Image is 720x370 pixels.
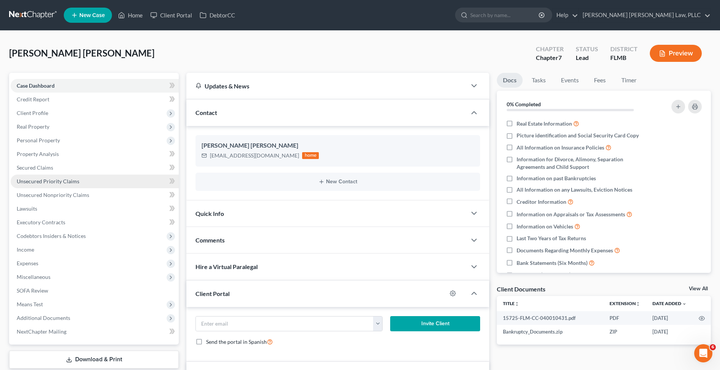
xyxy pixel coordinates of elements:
strong: 0% Completed [507,101,541,107]
iframe: Intercom live chat [694,344,712,362]
td: [DATE] [646,325,693,339]
a: Docs [497,73,523,88]
span: Lawsuits [17,205,37,212]
a: Home [114,8,147,22]
span: Real Estate Information [517,120,572,128]
td: PDF [603,311,646,325]
button: Preview [650,45,702,62]
span: Contact [195,109,217,116]
i: unfold_more [515,302,519,306]
a: Credit Report [11,93,179,106]
span: Unsecured Nonpriority Claims [17,192,89,198]
div: Lead [576,54,598,62]
span: Pay Stubs (Six Months) [517,271,571,279]
a: [PERSON_NAME] [PERSON_NAME] Law, PLLC [579,8,711,22]
div: Chapter [536,54,564,62]
div: [EMAIL_ADDRESS][DOMAIN_NAME] [210,152,299,159]
a: NextChapter Mailing [11,325,179,339]
div: Chapter [536,45,564,54]
span: Unsecured Priority Claims [17,178,79,184]
a: Lawsuits [11,202,179,216]
div: home [302,152,319,159]
span: Comments [195,236,225,244]
span: Credit Report [17,96,49,102]
td: Bankruptcy_Documents.zip [497,325,603,339]
span: Client Profile [17,110,48,116]
input: Search by name... [470,8,540,22]
span: Information on Appraisals or Tax Assessments [517,211,625,218]
a: Unsecured Nonpriority Claims [11,188,179,202]
div: Updates & News [195,82,457,90]
a: Unsecured Priority Claims [11,175,179,188]
a: Date Added expand_more [652,301,687,306]
div: District [610,45,638,54]
span: 6 [710,344,716,350]
a: Help [553,8,578,22]
input: Enter email [196,316,373,331]
span: Miscellaneous [17,274,50,280]
span: Picture identification and Social Security Card Copy [517,132,639,139]
span: Creditor Information [517,198,566,206]
span: Hire a Virtual Paralegal [195,263,258,270]
span: All Information on Insurance Policies [517,144,604,151]
span: Information on past Bankruptcies [517,175,596,182]
a: Secured Claims [11,161,179,175]
span: Case Dashboard [17,82,55,89]
a: SOFA Review [11,284,179,298]
span: Real Property [17,123,49,130]
i: expand_more [682,302,687,306]
a: DebtorCC [196,8,239,22]
span: Personal Property [17,137,60,143]
a: Extensionunfold_more [610,301,640,306]
a: View All [689,286,708,291]
span: All Information on any Lawsuits, Eviction Notices [517,186,632,194]
span: NextChapter Mailing [17,328,66,335]
span: Property Analysis [17,151,59,157]
a: Case Dashboard [11,79,179,93]
span: New Case [79,13,105,18]
span: Information for Divorce, Alimony, Separation Agreements and Child Support [517,156,651,171]
a: Titleunfold_more [503,301,519,306]
a: Property Analysis [11,147,179,161]
td: ZIP [603,325,646,339]
div: [PERSON_NAME] [PERSON_NAME] [202,141,474,150]
span: 7 [558,54,562,61]
a: Tasks [526,73,552,88]
span: Quick Info [195,210,224,217]
td: 15725-FLM-CC-040010431.pdf [497,311,603,325]
a: Timer [615,73,643,88]
span: SOFA Review [17,287,48,294]
a: Fees [588,73,612,88]
span: Executory Contracts [17,219,65,225]
div: Client Documents [497,285,545,293]
span: Documents Regarding Monthly Expenses [517,247,613,254]
span: [PERSON_NAME] [PERSON_NAME] [9,47,154,58]
span: Income [17,246,34,253]
span: Means Test [17,301,43,307]
div: Status [576,45,598,54]
button: Invite Client [390,316,480,331]
span: Expenses [17,260,38,266]
span: Bank Statements (Six Months) [517,259,588,267]
a: Download & Print [9,351,179,368]
div: FLMB [610,54,638,62]
a: Client Portal [147,8,196,22]
a: Executory Contracts [11,216,179,229]
span: Information on Vehicles [517,223,573,230]
span: Additional Documents [17,315,70,321]
a: Events [555,73,585,88]
td: [DATE] [646,311,693,325]
span: Client Portal [195,290,230,297]
span: Secured Claims [17,164,53,171]
i: unfold_more [636,302,640,306]
span: Send the portal in Spanish [206,339,267,345]
button: New Contact [202,179,474,185]
span: Last Two Years of Tax Returns [517,235,586,242]
span: Codebtors Insiders & Notices [17,233,86,239]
